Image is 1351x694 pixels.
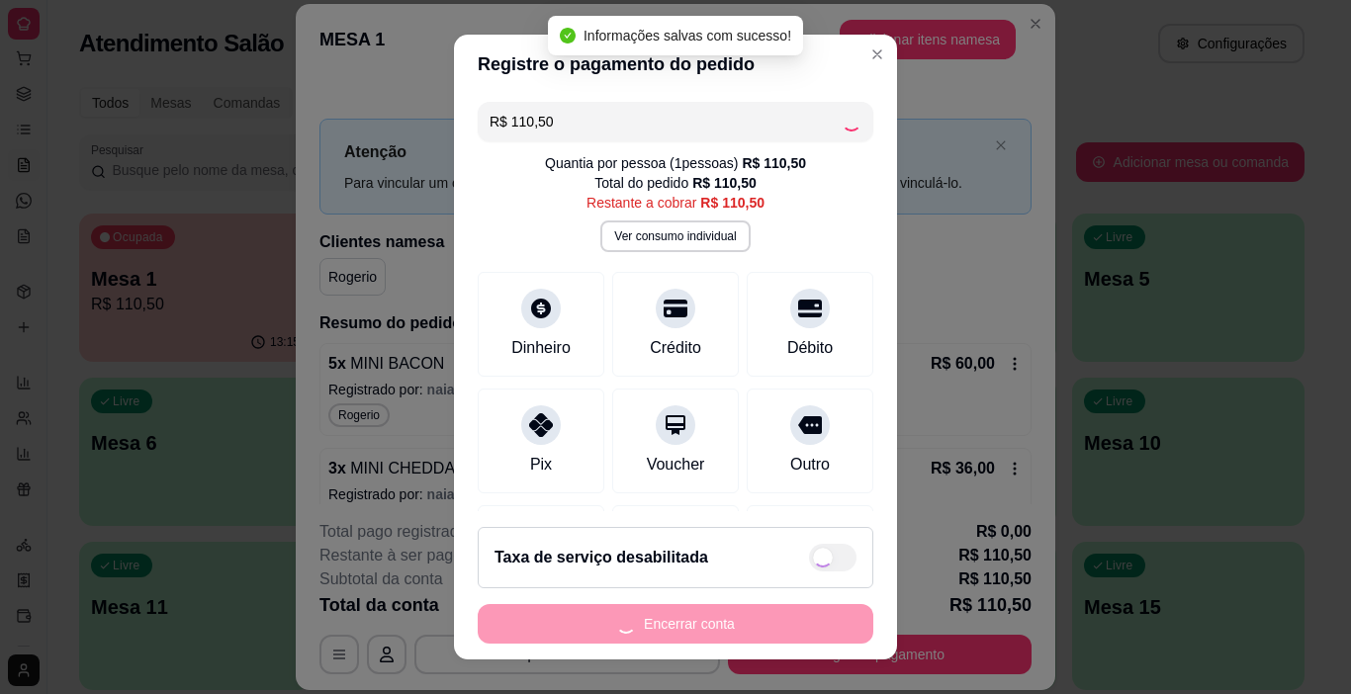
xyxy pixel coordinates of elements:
[600,220,750,252] button: Ver consumo individual
[560,28,576,43] span: check-circle
[650,336,701,360] div: Crédito
[700,193,765,213] div: R$ 110,50
[787,336,833,360] div: Débito
[545,153,806,173] div: Quantia por pessoa ( 1 pessoas)
[490,102,842,141] input: Ex.: hambúrguer de cordeiro
[692,173,757,193] div: R$ 110,50
[594,173,757,193] div: Total do pedido
[584,28,791,43] span: Informações salvas com sucesso!
[790,453,830,477] div: Outro
[861,39,893,70] button: Close
[511,336,571,360] div: Dinheiro
[530,453,552,477] div: Pix
[742,153,806,173] div: R$ 110,50
[586,193,765,213] div: Restante a cobrar
[842,112,861,131] div: Loading
[454,35,897,94] header: Registre o pagamento do pedido
[495,546,708,569] h2: Taxa de serviço desabilitada
[647,453,705,477] div: Voucher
